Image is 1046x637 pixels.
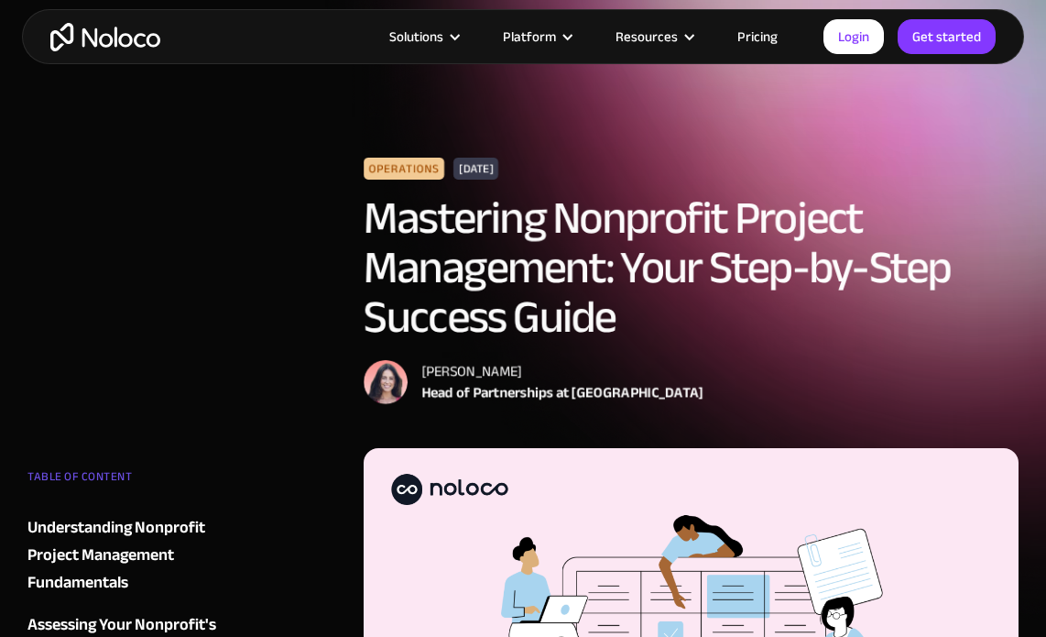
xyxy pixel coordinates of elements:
[454,158,499,180] div: [DATE]
[27,514,218,597] a: Understanding Nonprofit Project Management Fundamentals
[421,360,703,382] div: [PERSON_NAME]
[421,382,703,404] div: Head of Partnerships at [GEOGRAPHIC_DATA]
[364,158,444,180] div: Operations
[27,463,218,500] div: TABLE OF CONTENT
[364,193,1019,342] h1: Mastering Nonprofit Project Management: Your Step-by-Step Success Guide
[714,25,801,49] a: Pricing
[50,23,160,51] a: home
[616,25,678,49] div: Resources
[389,25,443,49] div: Solutions
[823,19,884,54] a: Login
[480,25,593,49] div: Platform
[593,25,714,49] div: Resources
[366,25,480,49] div: Solutions
[503,25,556,49] div: Platform
[898,19,996,54] a: Get started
